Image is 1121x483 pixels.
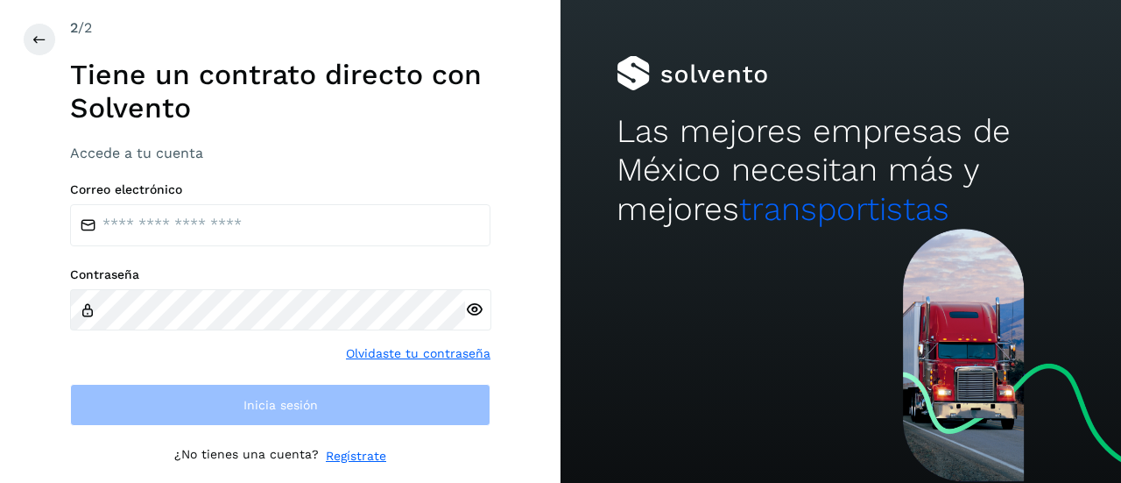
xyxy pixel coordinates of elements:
p: ¿No tienes una cuenta? [174,447,319,465]
div: /2 [70,18,490,39]
a: Regístrate [326,447,386,465]
h3: Accede a tu cuenta [70,145,490,161]
button: Inicia sesión [70,384,490,426]
label: Correo electrónico [70,182,490,197]
span: Inicia sesión [243,399,318,411]
a: Olvidaste tu contraseña [346,344,490,363]
label: Contraseña [70,267,490,282]
h2: Las mejores empresas de México necesitan más y mejores [617,112,1065,229]
span: 2 [70,19,78,36]
h1: Tiene un contrato directo con Solvento [70,58,490,125]
span: transportistas [739,190,949,228]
